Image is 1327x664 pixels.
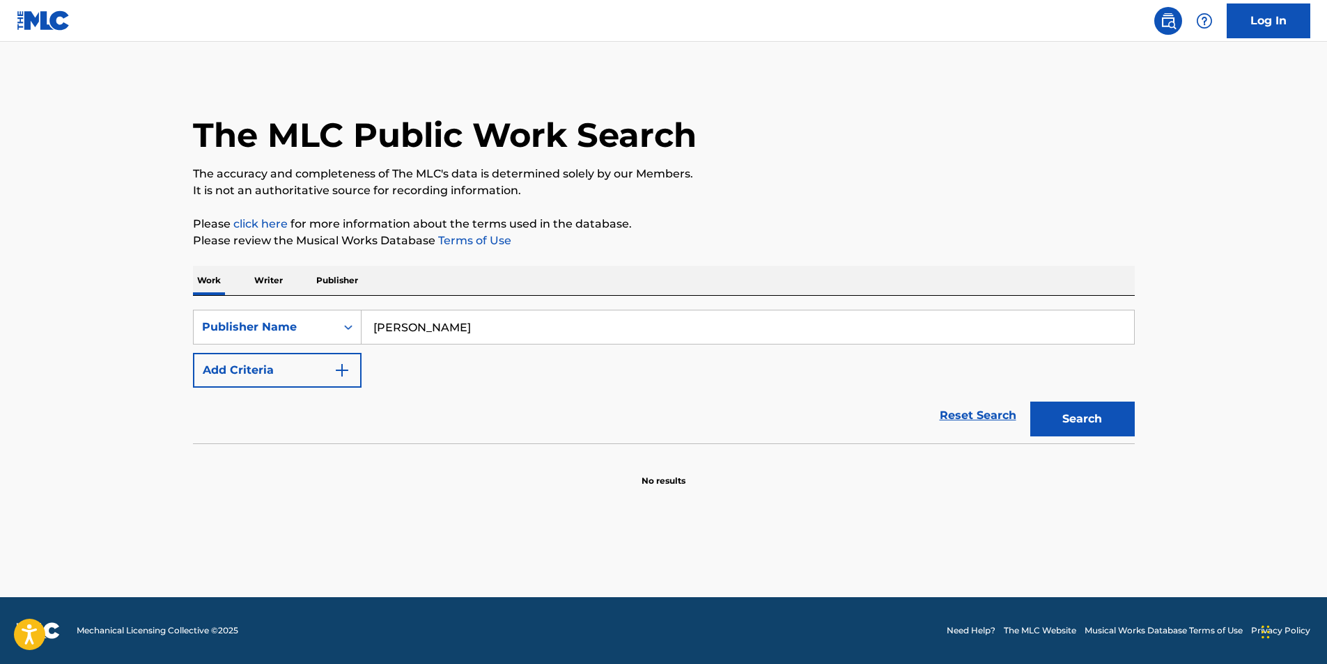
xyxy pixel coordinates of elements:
[193,216,1135,232] p: Please for more information about the terms used in the database.
[1251,624,1310,637] a: Privacy Policy
[193,232,1135,249] p: Please review the Musical Works Database
[17,10,70,31] img: MLC Logo
[1004,624,1076,637] a: The MLC Website
[202,319,327,335] div: Publisher Name
[933,400,1023,431] a: Reset Search
[1227,3,1310,38] a: Log In
[193,182,1135,199] p: It is not an authoritative source for recording information.
[17,622,60,639] img: logo
[1190,7,1218,35] div: Help
[1196,13,1213,29] img: help
[193,166,1135,182] p: The accuracy and completeness of The MLC's data is determined solely by our Members.
[334,362,350,379] img: 9d2ae6d4665cec9f34b9.svg
[1085,624,1243,637] a: Musical Works Database Terms of Use
[193,310,1135,443] form: Search Form
[193,114,697,156] h1: The MLC Public Work Search
[250,266,287,295] p: Writer
[193,266,225,295] p: Work
[233,217,288,230] a: click here
[312,266,362,295] p: Publisher
[435,234,511,247] a: Terms of Use
[77,624,238,637] span: Mechanical Licensing Collective © 2025
[1154,7,1182,35] a: Public Search
[642,458,685,487] p: No results
[1262,611,1270,653] div: Drag
[1257,597,1327,664] iframe: Chat Widget
[947,624,995,637] a: Need Help?
[193,353,362,388] button: Add Criteria
[1160,13,1177,29] img: search
[1030,402,1135,436] button: Search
